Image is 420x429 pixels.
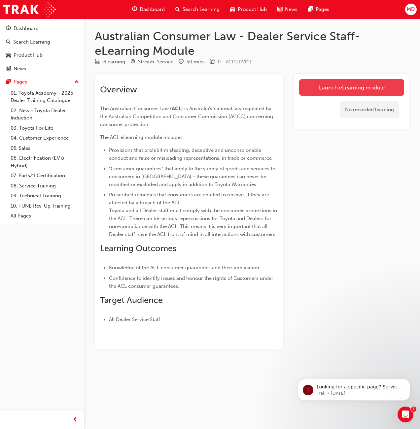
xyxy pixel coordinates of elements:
[3,36,82,48] a: Search Learning
[8,191,82,201] a: 09. Technical Training
[225,3,272,16] a: car-iconProduct Hub
[130,58,173,66] div: Stream
[8,106,82,123] a: 02. New - Toyota Dealer Induction
[14,78,27,86] div: Pages
[6,39,11,45] span: search-icon
[109,147,272,161] span: Provisions that prohibit misleading, deceptive and unconscionable conduct and false or misleading...
[8,123,82,133] a: 03. Toyota For Life
[109,166,277,187] span: "Consumer guarantees" that apply to the supply of goods and services to consumers in [GEOGRAPHIC_...
[14,25,39,32] div: Dashboard
[6,79,11,85] span: pages-icon
[316,6,329,13] span: Pages
[230,5,235,14] span: car-icon
[405,4,417,15] button: MD
[8,88,82,106] a: 01. Toyota Academy - 2025 Dealer Training Catalogue
[6,52,11,58] span: car-icon
[100,295,163,305] span: Target Audience
[100,106,274,127] span: ) is Australia's national law regulated by the Australian Competition and Consumer Commission (AC...
[132,5,137,14] span: guage-icon
[226,59,252,65] span: Learning resource code
[179,59,184,65] span: clock-icon
[3,49,82,61] a: Product Hub
[172,106,181,112] span: ACL
[8,133,82,143] a: 04. Customer Experience
[340,101,399,118] div: No recorded learning
[288,365,420,411] iframe: Intercom notifications message
[6,66,11,72] span: news-icon
[308,5,313,14] span: pages-icon
[3,2,56,17] img: Trak
[277,5,282,14] span: news-icon
[8,143,82,153] a: 05. Sales
[74,78,79,86] span: up-icon
[175,5,180,14] span: search-icon
[95,58,125,66] div: Type
[140,6,165,13] span: Dashboard
[138,58,173,66] div: Stream: Service
[407,6,415,13] span: MD
[238,6,267,13] span: Product Hub
[73,416,78,424] span: prev-icon
[100,106,172,112] span: The Australian Consumer Law (
[8,153,82,171] a: 06. Electrification (EV & Hybrid)
[95,59,100,65] span: learningResourceType_ELEARNING-icon
[109,265,261,271] span: Knowledge of the ACL consumer guarantees and their application.
[183,6,220,13] span: Search Learning
[14,51,43,59] div: Product Hub
[3,21,82,76] button: DashboardSearch LearningProduct HubNews
[100,134,184,140] span: The ACL eLearning module includes:
[100,84,137,95] span: Overview
[13,38,50,46] div: Search Learning
[3,63,82,75] a: News
[8,211,82,221] a: All Pages
[8,171,82,181] a: 07. Parts21 Certification
[109,316,160,322] span: All Dealer Service Staff
[130,59,135,65] span: target-icon
[186,58,205,66] div: 30 mins
[3,76,82,88] button: Pages
[285,6,297,13] span: News
[398,407,413,422] iframe: Intercom live chat
[303,3,334,16] a: pages-iconPages
[210,59,215,65] span: money-icon
[210,58,221,66] div: Price
[6,26,11,32] span: guage-icon
[8,181,82,191] a: 08. Service Training
[100,243,176,253] span: Learning Outcomes
[127,3,170,16] a: guage-iconDashboard
[272,3,303,16] a: news-iconNews
[3,22,82,35] a: Dashboard
[411,407,416,412] span: 1
[299,79,404,96] a: Launch eLearning module
[95,29,409,58] h1: Australian Consumer Law - Dealer Service Staff- eLearning Module
[218,58,221,66] div: 0
[170,3,225,16] a: search-iconSearch Learning
[8,201,82,211] a: 10. TUNE Rev-Up Training
[14,65,26,73] div: News
[109,192,278,237] span: Prescribed remedies that consumers are entitled to receive, if they are affected by a breach of t...
[109,275,275,289] span: Confidence to identify issues and honour the rights of Customers under the ACL consumer guarantees.
[179,58,205,66] div: Duration
[102,58,125,66] div: eLearning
